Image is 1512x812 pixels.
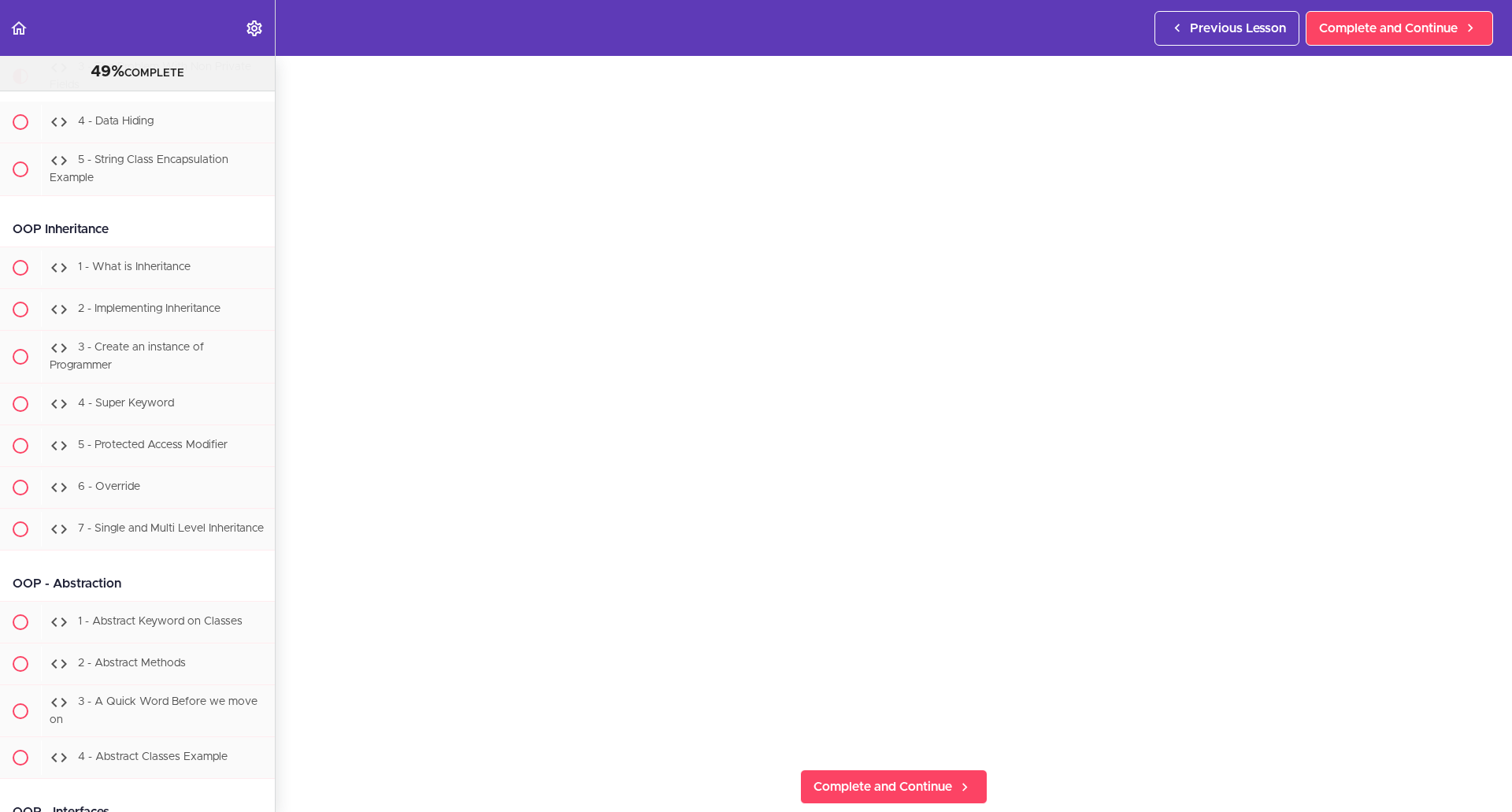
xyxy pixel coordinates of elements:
[78,658,186,669] span: 2 - Abstract Methods
[9,19,28,38] svg: Back to course curriculum
[20,62,255,83] div: COMPLETE
[813,777,952,796] span: Complete and Continue
[1190,19,1286,38] span: Previous Lesson
[800,769,988,804] a: Complete and Continue
[78,752,228,763] span: 4 - Abstract Classes Example
[78,398,174,409] span: 4 - Super Keyword
[78,261,191,273] span: 1 - What is Inheritance
[245,19,264,38] svg: Settings Menu
[78,303,220,314] span: 2 - Implementing Inheritance
[78,523,264,534] span: 7 - Single and Multi Level Inheritance
[78,117,154,128] span: 4 - Data Hiding
[1319,19,1458,38] span: Complete and Continue
[91,64,124,80] span: 49%
[50,696,258,725] span: 3 - A Quick Word Before we move on
[78,481,140,492] span: 6 - Override
[78,439,228,450] span: 5 - Protected Access Modifier
[1154,11,1299,46] a: Previous Lesson
[1306,11,1493,46] a: Complete and Continue
[50,155,228,184] span: 5 - String Class Encapsulation Example
[50,342,204,371] span: 3 - Create an instance of Programmer
[78,616,243,627] span: 1 - Abstract Keyword on Classes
